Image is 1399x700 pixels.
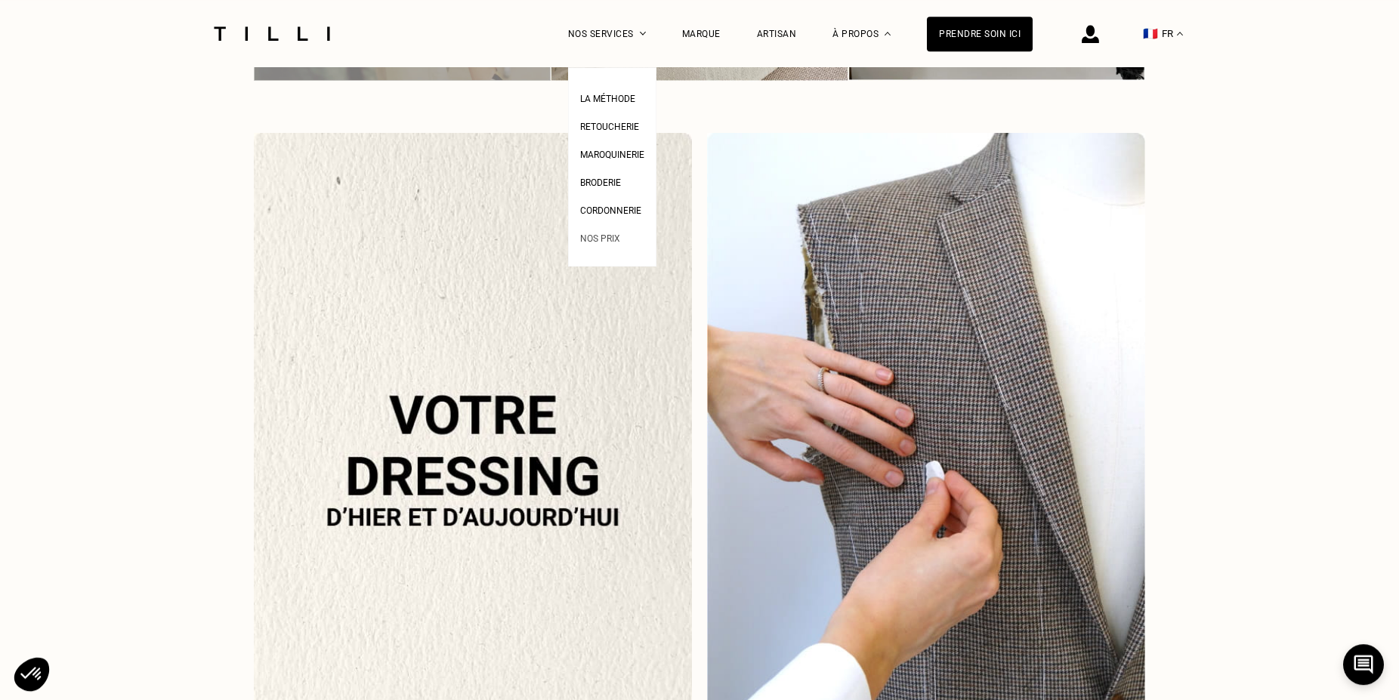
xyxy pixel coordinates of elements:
[640,32,646,35] img: Menu déroulant
[580,122,639,132] span: Retoucherie
[580,201,641,217] a: Cordonnerie
[1177,32,1183,35] img: menu déroulant
[580,233,620,244] span: Nos prix
[885,32,891,35] img: Menu déroulant à propos
[1143,26,1158,41] span: 🇫🇷
[1082,25,1099,43] img: icône connexion
[580,205,641,216] span: Cordonnerie
[757,29,797,39] a: Artisan
[682,29,721,39] a: Marque
[580,89,635,105] a: La Méthode
[580,150,644,160] span: Maroquinerie
[580,229,620,245] a: Nos prix
[580,117,639,133] a: Retoucherie
[580,145,644,161] a: Maroquinerie
[927,17,1033,51] a: Prendre soin ici
[580,177,621,188] span: Broderie
[580,173,621,189] a: Broderie
[208,26,335,41] img: Logo du service de couturière Tilli
[580,94,635,104] span: La Méthode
